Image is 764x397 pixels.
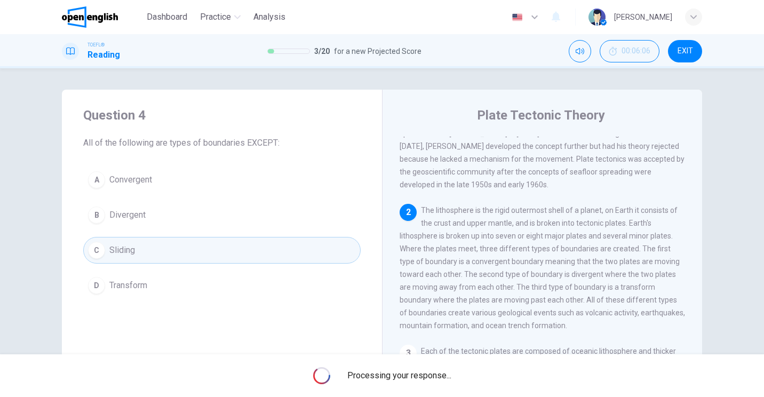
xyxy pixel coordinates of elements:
[109,209,146,221] span: Divergent
[87,49,120,61] h1: Reading
[142,7,192,27] button: Dashboard
[196,7,245,27] button: Practice
[569,40,591,62] div: Mute
[622,47,650,55] span: 00:06:06
[88,277,105,294] div: D
[253,11,285,23] span: Analysis
[347,369,451,382] span: Processing your response...
[109,244,135,257] span: Sliding
[600,40,659,62] div: Hide
[83,272,361,299] button: DTransform
[87,41,105,49] span: TOEFL®
[400,345,417,362] div: 3
[62,6,118,28] img: OpenEnglish logo
[83,137,361,149] span: All of the following are types of boundaries EXCEPT:
[334,45,421,58] span: for a new Projected Score
[62,6,142,28] a: OpenEnglish logo
[200,11,231,23] span: Practice
[88,242,105,259] div: C
[147,11,187,23] span: Dashboard
[109,279,147,292] span: Transform
[668,40,702,62] button: EXIT
[600,40,659,62] button: 00:06:06
[249,7,290,27] button: Analysis
[88,207,105,224] div: B
[83,202,361,228] button: BDivergent
[614,11,672,23] div: [PERSON_NAME]
[588,9,606,26] img: Profile picture
[109,173,152,186] span: Convergent
[511,13,524,21] img: en
[477,107,605,124] h4: Plate Tectonic Theory
[400,204,417,221] div: 2
[83,166,361,193] button: AConvergent
[678,47,693,55] span: EXIT
[314,45,330,58] span: 3 / 20
[88,171,105,188] div: A
[83,107,361,124] h4: Question 4
[400,206,685,330] span: The lithosphere is the rigid outermost shell of a planet, on Earth it consists of the crust and u...
[83,237,361,264] button: CSliding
